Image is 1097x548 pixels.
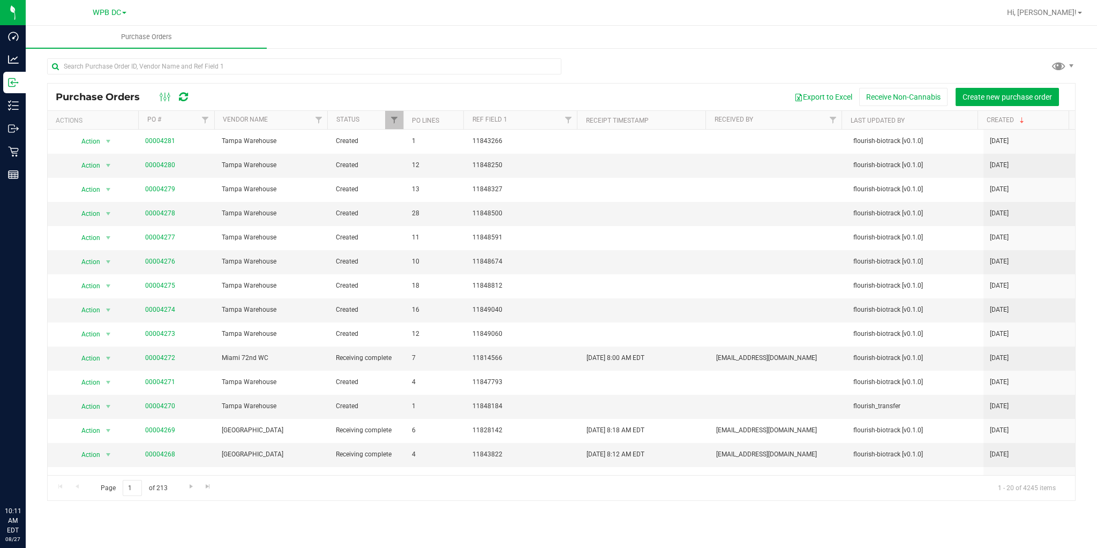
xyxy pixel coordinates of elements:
[145,402,175,410] a: 00004270
[336,305,399,315] span: Created
[8,123,19,134] inline-svg: Outbound
[472,353,574,363] span: 11814566
[412,305,460,315] span: 16
[145,426,175,434] a: 00004269
[223,116,268,123] a: Vendor Name
[990,305,1009,315] span: [DATE]
[412,425,460,436] span: 6
[72,230,101,245] span: Action
[859,88,948,106] button: Receive Non-Cannabis
[101,134,115,149] span: select
[8,31,19,42] inline-svg: Dashboard
[990,401,1009,411] span: [DATE]
[101,303,115,318] span: select
[336,257,399,267] span: Created
[412,353,460,363] span: 7
[412,449,460,460] span: 4
[72,303,101,318] span: Action
[72,134,101,149] span: Action
[101,182,115,197] span: select
[853,257,978,267] span: flourish-biotrack [v0.1.0]
[716,449,840,460] span: [EMAIL_ADDRESS][DOMAIN_NAME]
[47,58,561,74] input: Search Purchase Order ID, Vendor Name and Ref Field 1
[412,401,460,411] span: 1
[472,257,574,267] span: 11848674
[101,423,115,438] span: select
[222,329,323,339] span: Tampa Warehouse
[145,378,175,386] a: 00004271
[990,208,1009,219] span: [DATE]
[222,449,323,460] span: [GEOGRAPHIC_DATA]
[145,354,175,362] a: 00004272
[412,281,460,291] span: 18
[222,281,323,291] span: Tampa Warehouse
[222,425,323,436] span: [GEOGRAPHIC_DATA]
[472,208,574,219] span: 11848500
[336,184,399,194] span: Created
[990,449,1009,460] span: [DATE]
[145,234,175,241] a: 00004277
[472,160,574,170] span: 11848250
[851,117,905,124] a: Last Updated By
[853,449,978,460] span: flourish-biotrack [v0.1.0]
[336,353,399,363] span: Receiving complete
[336,449,399,460] span: Receiving complete
[990,377,1009,387] span: [DATE]
[1007,8,1077,17] span: Hi, [PERSON_NAME]!
[107,32,186,42] span: Purchase Orders
[222,257,323,267] span: Tampa Warehouse
[145,185,175,193] a: 00004279
[145,306,175,313] a: 00004274
[336,160,399,170] span: Created
[222,305,323,315] span: Tampa Warehouse
[336,425,399,436] span: Receiving complete
[990,184,1009,194] span: [DATE]
[472,449,574,460] span: 11843822
[472,474,574,484] span: 11814707
[101,399,115,414] span: select
[853,377,978,387] span: flourish-biotrack [v0.1.0]
[990,353,1009,363] span: [DATE]
[472,329,574,339] span: 11849060
[56,117,134,124] div: Actions
[72,471,101,486] span: Action
[472,281,574,291] span: 11848812
[72,399,101,414] span: Action
[145,161,175,169] a: 00004280
[853,232,978,243] span: flourish-biotrack [v0.1.0]
[472,184,574,194] span: 11848327
[72,327,101,342] span: Action
[72,182,101,197] span: Action
[412,474,460,484] span: 7
[990,136,1009,146] span: [DATE]
[101,327,115,342] span: select
[853,184,978,194] span: flourish-biotrack [v0.1.0]
[196,111,214,129] a: Filter
[412,208,460,219] span: 28
[412,377,460,387] span: 4
[5,535,21,543] p: 08/27
[8,77,19,88] inline-svg: Inbound
[586,117,649,124] a: Receipt Timestamp
[716,353,840,363] span: [EMAIL_ADDRESS][DOMAIN_NAME]
[183,480,199,494] a: Go to the next page
[412,257,460,267] span: 10
[93,8,121,17] span: WPB DC
[472,401,574,411] span: 11848184
[472,136,574,146] span: 11843266
[990,281,1009,291] span: [DATE]
[222,353,323,363] span: Miami 72nd WC
[145,137,175,145] a: 00004281
[101,279,115,294] span: select
[559,111,577,129] a: Filter
[101,206,115,221] span: select
[92,480,176,497] span: Page of 213
[336,281,399,291] span: Created
[336,329,399,339] span: Created
[72,351,101,366] span: Action
[587,353,644,363] span: [DATE] 8:00 AM EDT
[990,329,1009,339] span: [DATE]
[26,26,267,48] a: Purchase Orders
[222,136,323,146] span: Tampa Warehouse
[8,54,19,65] inline-svg: Analytics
